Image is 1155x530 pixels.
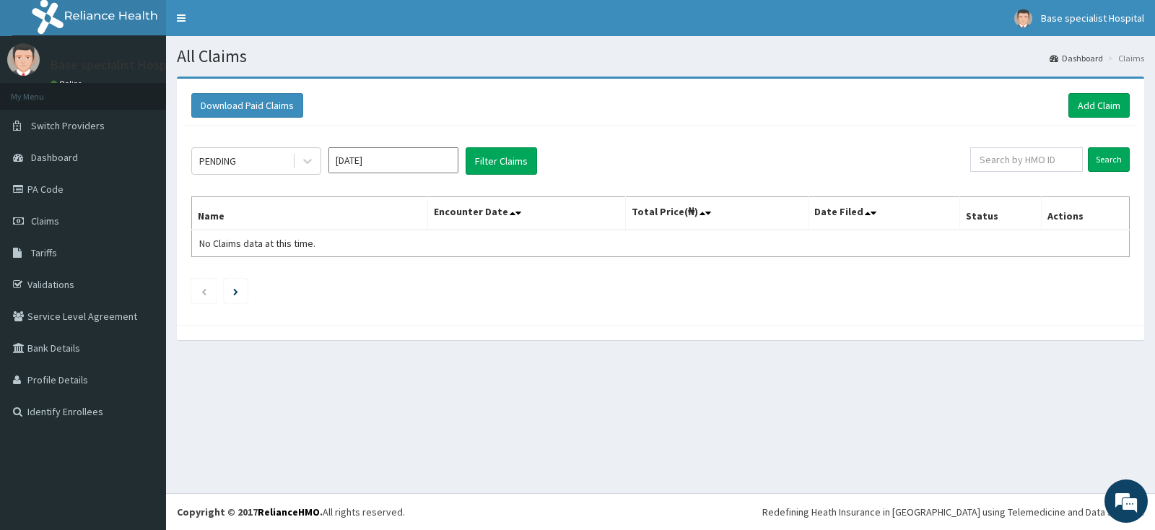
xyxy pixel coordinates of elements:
[31,214,59,227] span: Claims
[1068,93,1130,118] a: Add Claim
[199,154,236,168] div: PENDING
[1050,52,1103,64] a: Dashboard
[808,197,960,230] th: Date Filed
[1041,197,1129,230] th: Actions
[199,237,315,250] span: No Claims data at this time.
[258,505,320,518] a: RelianceHMO
[762,505,1144,519] div: Redefining Heath Insurance in [GEOGRAPHIC_DATA] using Telemedicine and Data Science!
[625,197,808,230] th: Total Price(₦)
[201,284,207,297] a: Previous page
[31,119,105,132] span: Switch Providers
[166,493,1155,530] footer: All rights reserved.
[233,284,238,297] a: Next page
[192,197,428,230] th: Name
[970,147,1084,172] input: Search by HMO ID
[51,58,186,71] p: Base specialist Hospital
[31,151,78,164] span: Dashboard
[177,47,1144,66] h1: All Claims
[1088,147,1130,172] input: Search
[51,79,85,89] a: Online
[466,147,537,175] button: Filter Claims
[31,246,57,259] span: Tariffs
[428,197,625,230] th: Encounter Date
[1041,12,1144,25] span: Base specialist Hospital
[959,197,1041,230] th: Status
[191,93,303,118] button: Download Paid Claims
[328,147,458,173] input: Select Month and Year
[1104,52,1144,64] li: Claims
[1014,9,1032,27] img: User Image
[177,505,323,518] strong: Copyright © 2017 .
[7,43,40,76] img: User Image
